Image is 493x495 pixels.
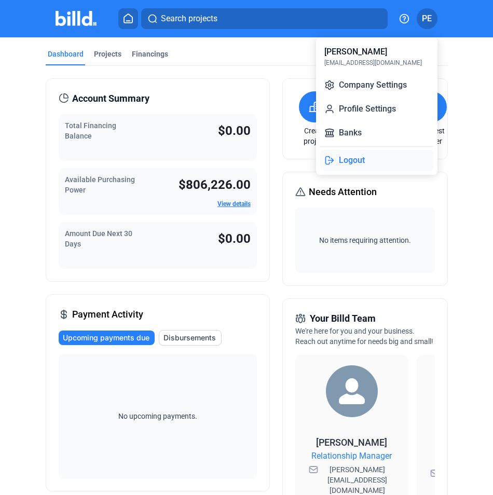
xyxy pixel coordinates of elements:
[320,75,433,95] button: Company Settings
[324,58,422,67] div: [EMAIL_ADDRESS][DOMAIN_NAME]
[320,150,433,171] button: Logout
[324,46,387,58] div: [PERSON_NAME]
[320,99,433,119] button: Profile Settings
[320,122,433,143] button: Banks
